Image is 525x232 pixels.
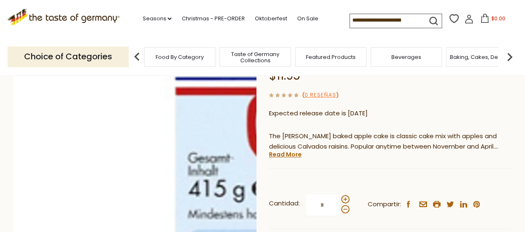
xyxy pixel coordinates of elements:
p: Expected release date is [DATE] [269,108,512,119]
a: Featured Products [306,54,356,60]
span: Compartir: [368,199,401,210]
a: Christmas - PRE-ORDER [181,14,244,23]
a: Seasons [142,14,171,23]
a: Read More [269,150,302,159]
img: previous arrow [129,49,145,65]
a: Food By Category [156,54,204,60]
a: Taste of Germany Collections [222,51,288,63]
span: ( ) [302,91,338,99]
p: Choice of Categories [7,46,129,67]
span: $0.00 [491,15,505,22]
input: Cantidad: [305,193,339,216]
p: The [PERSON_NAME] baked apple cake is classic cake mix with apples and delicious Calvados raisins... [269,131,512,152]
img: next arrow [501,49,518,65]
span: $11.95 [269,68,300,84]
button: $0.00 [475,14,510,26]
strong: Cantidad: [269,198,300,209]
a: Oktoberfest [254,14,287,23]
a: On Sale [297,14,318,23]
a: Beverages [391,54,421,60]
a: Baking, Cakes, Desserts [450,54,514,60]
a: 0 reseñas [304,91,336,100]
